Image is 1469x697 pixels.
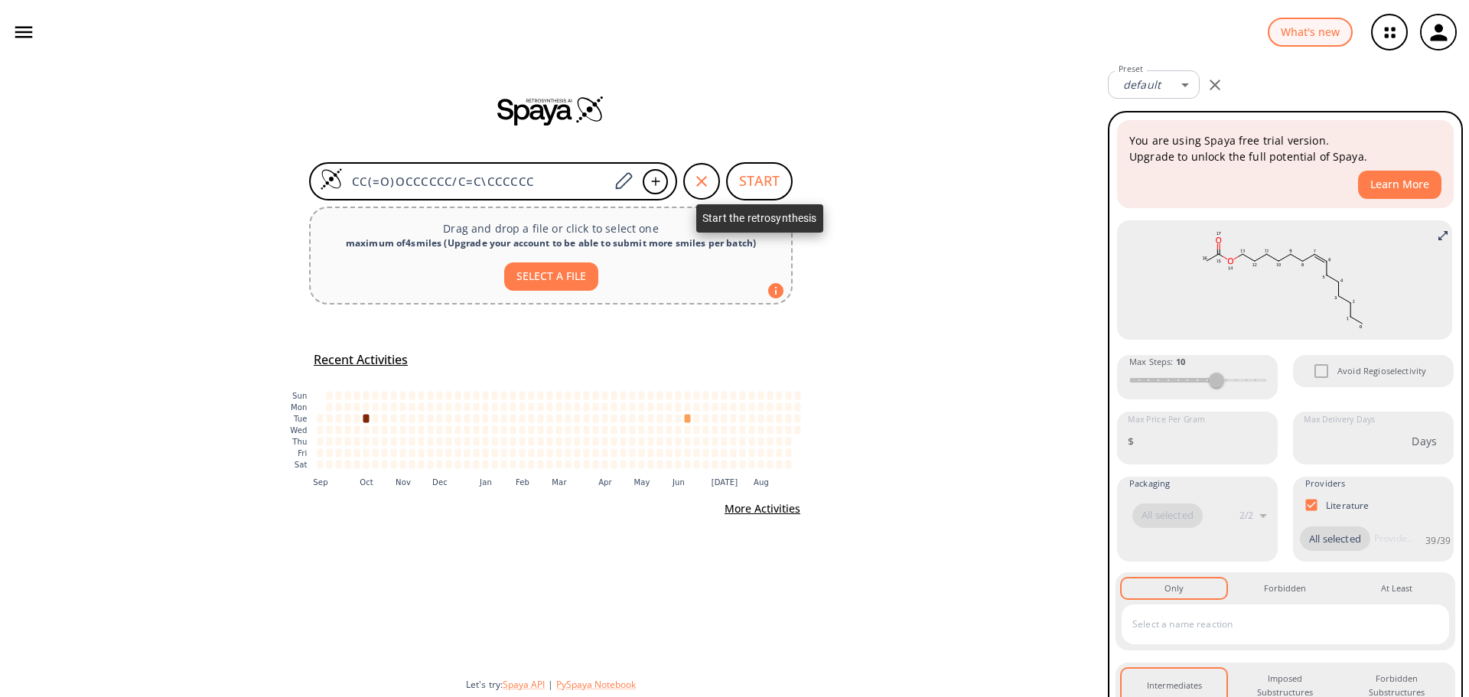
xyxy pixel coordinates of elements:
[1147,679,1202,692] div: Intermediates
[1381,581,1412,595] div: At Least
[1305,477,1345,490] span: Providers
[754,477,769,486] text: Aug
[290,426,307,435] text: Wed
[466,678,1096,691] div: Let's try:
[1337,364,1426,378] span: Avoid Regioselectivity
[314,352,408,368] h5: Recent Activities
[313,477,327,486] text: Sep
[1164,581,1184,595] div: Only
[1268,18,1353,47] button: What's new
[1176,356,1185,367] strong: 10
[1129,226,1441,334] svg: CC(=O)OCCCCCC/C=C\CCCCCC
[1128,433,1134,449] p: $
[712,477,738,486] text: [DATE]
[497,95,604,125] img: Spaya logo
[1326,499,1370,512] p: Literature
[556,678,636,691] button: PySpaya Notebook
[504,262,598,291] button: SELECT A FILE
[1358,171,1441,199] button: Learn More
[323,236,779,250] div: maximum of 4 smiles ( Upgrade your account to be able to submit more smiles per batch )
[696,204,823,233] div: Start the retrosynthesis
[479,477,492,486] text: Jan
[1437,230,1449,242] svg: Full screen
[1233,578,1337,598] button: Forbidden
[318,391,801,468] g: cell
[1129,355,1185,369] span: Max Steps :
[292,392,307,400] text: Sun
[1129,132,1441,164] p: You are using Spaya free trial version. Upgrade to unlock the full potential of Spaya.
[503,678,545,691] button: Spaya API
[1128,414,1205,425] label: Max Price Per Gram
[295,461,308,469] text: Sat
[672,477,685,486] text: Jun
[1132,508,1203,523] span: All selected
[1119,64,1143,75] label: Preset
[323,220,779,236] p: Drag and drop a file or click to select one
[292,438,307,446] text: Thu
[718,495,806,523] button: More Activities
[320,168,343,191] img: Logo Spaya
[360,477,373,486] text: Oct
[343,174,609,189] input: Enter SMILES
[1344,578,1449,598] button: At Least
[308,347,414,373] button: Recent Activities
[1123,77,1161,92] em: default
[290,392,307,469] g: y-axis tick label
[726,162,793,200] button: START
[1304,414,1375,425] label: Max Delivery Days
[1122,578,1226,598] button: Only
[432,477,448,486] text: Dec
[1300,532,1370,547] span: All selected
[1370,526,1418,551] input: Provider name
[634,477,650,486] text: May
[396,477,411,486] text: Nov
[1129,612,1419,637] input: Select a name reaction
[1239,509,1253,522] p: 2 / 2
[298,449,307,458] text: Fri
[1412,433,1437,449] p: Days
[1425,534,1451,547] p: 39 / 39
[545,678,556,691] span: |
[516,477,529,486] text: Feb
[293,415,308,423] text: Tue
[291,403,308,412] text: Mon
[313,477,769,486] g: x-axis tick label
[1129,477,1170,490] span: Packaging
[1264,581,1306,595] div: Forbidden
[598,477,612,486] text: Apr
[552,477,567,486] text: Mar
